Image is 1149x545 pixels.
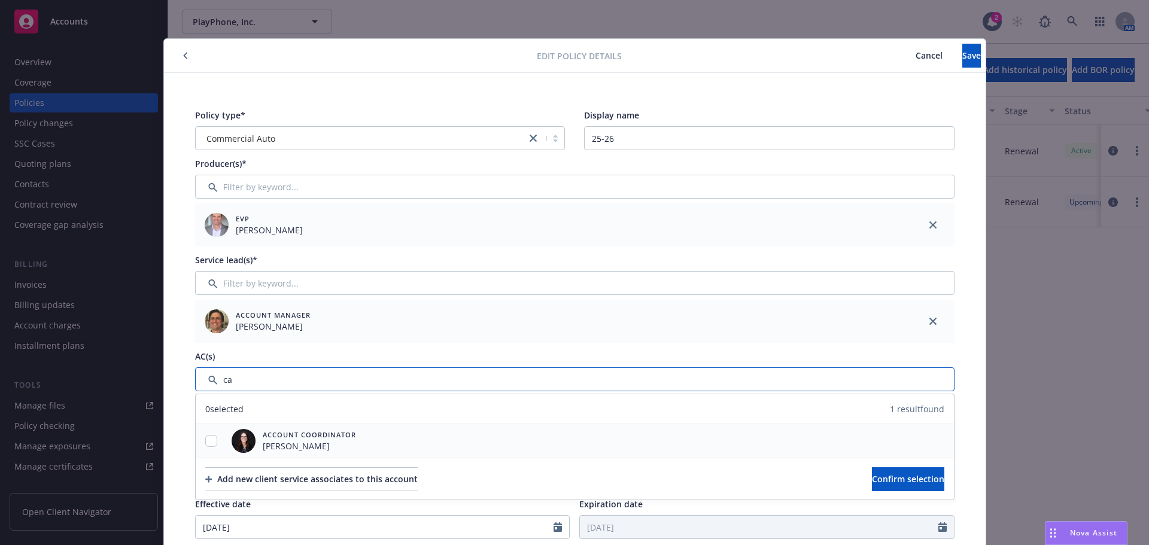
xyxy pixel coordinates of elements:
[236,224,303,236] span: [PERSON_NAME]
[1045,522,1060,544] div: Drag to move
[1045,521,1127,545] button: Nova Assist
[232,429,256,453] img: employee photo
[962,50,981,61] span: Save
[205,213,229,237] img: employee photo
[236,310,311,320] span: Account Manager
[205,467,418,491] button: Add new client service associates to this account
[205,403,244,415] span: 0 selected
[206,132,275,145] span: Commercial Auto
[872,467,944,491] button: Confirm selection
[195,109,245,121] span: Policy type*
[196,516,554,538] input: MM/DD/YYYY
[554,522,562,532] svg: Calendar
[916,50,943,61] span: Cancel
[926,218,940,232] a: close
[526,131,540,145] a: close
[263,440,356,452] span: [PERSON_NAME]
[938,522,947,532] svg: Calendar
[896,44,962,68] button: Cancel
[872,473,944,485] span: Confirm selection
[926,314,940,328] a: close
[205,468,418,491] div: Add new client service associates to this account
[580,516,938,538] input: MM/DD/YYYY
[205,309,229,333] img: employee photo
[584,109,639,121] span: Display name
[195,158,247,169] span: Producer(s)*
[236,214,303,224] span: EVP
[263,430,356,440] span: Account Coordinator
[1070,528,1117,538] span: Nova Assist
[890,403,944,415] span: 1 result found
[195,271,955,295] input: Filter by keyword...
[195,367,955,391] input: Filter by keyword...
[579,498,643,510] span: Expiration date
[195,498,251,510] span: Effective date
[236,320,311,333] span: [PERSON_NAME]
[202,132,521,145] span: Commercial Auto
[195,351,215,362] span: AC(s)
[537,50,622,62] span: Edit policy details
[195,175,955,199] input: Filter by keyword...
[195,254,257,266] span: Service lead(s)*
[962,44,981,68] button: Save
